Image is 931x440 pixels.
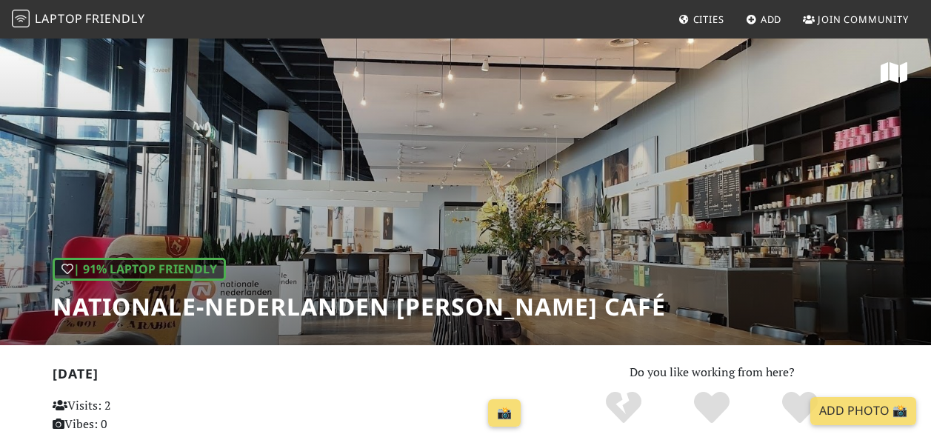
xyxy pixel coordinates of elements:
[797,6,915,33] a: Join Community
[761,13,782,26] span: Add
[545,363,879,382] p: Do you like working from here?
[693,13,724,26] span: Cities
[810,397,916,425] a: Add Photo 📸
[12,7,145,33] a: LaptopFriendly LaptopFriendly
[673,6,730,33] a: Cities
[580,390,668,427] div: No
[740,6,788,33] a: Add
[35,10,83,27] span: Laptop
[53,293,666,321] h1: Nationale-Nederlanden [PERSON_NAME] Café
[53,396,199,434] p: Visits: 2 Vibes: 0
[755,390,844,427] div: Definitely!
[53,258,226,281] div: | 91% Laptop Friendly
[12,10,30,27] img: LaptopFriendly
[668,390,756,427] div: Yes
[818,13,909,26] span: Join Community
[53,366,527,387] h2: [DATE]
[488,399,521,427] a: 📸
[85,10,144,27] span: Friendly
